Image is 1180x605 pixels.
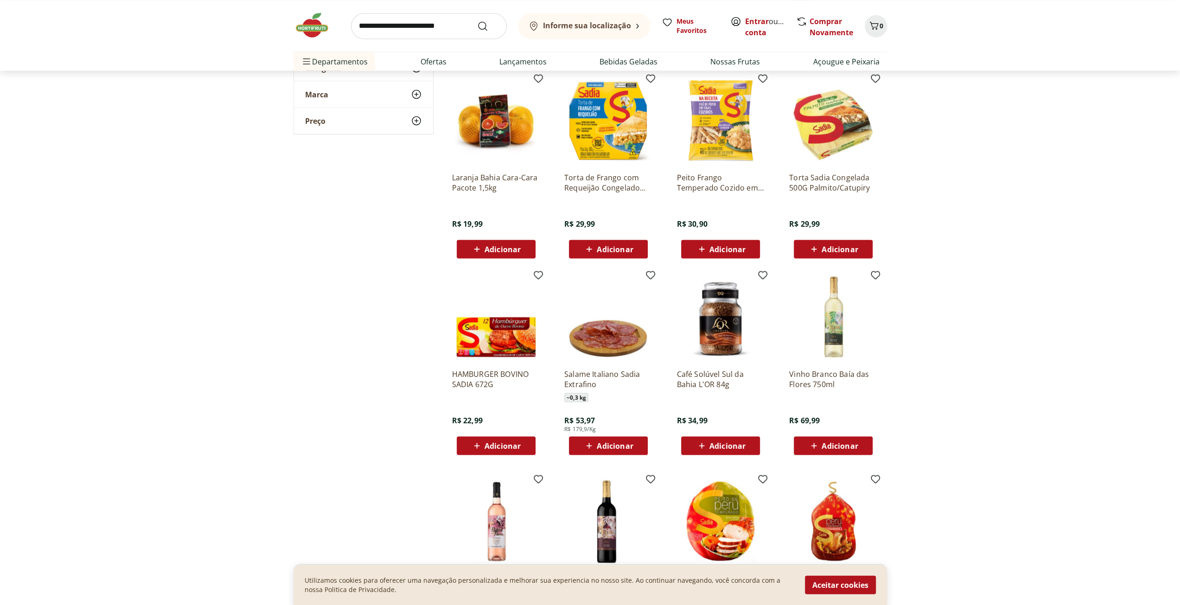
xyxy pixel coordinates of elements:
[569,240,648,258] button: Adicionar
[676,415,707,425] span: R$ 34,99
[293,11,340,39] img: Hortifruti
[789,172,877,192] a: Torta Sadia Congelada 500G Palmito/Catupiry
[294,108,433,134] button: Preço
[676,17,719,35] span: Meus Favoritos
[452,415,483,425] span: R$ 22,99
[452,369,540,389] a: HAMBURGER BOVINO SADIA 672G
[564,218,595,229] span: R$ 29,99
[564,477,652,565] img: Vinho Tinto Baía das Flores 750ml
[294,81,433,107] button: Marca
[745,16,786,38] span: ou
[597,245,633,253] span: Adicionar
[789,273,877,361] img: Vinho Branco Baía das Flores 750ml
[564,425,596,433] span: R$ 179,9/Kg
[676,273,765,361] img: Café Solúvel Sul da Bahia L'OR 84g
[305,89,328,99] span: Marca
[564,369,652,389] a: Salame Italiano Sadia Extrafino
[564,76,652,165] img: Torta de Frango com Requeijão Congelado Sadia 500g
[597,442,633,449] span: Adicionar
[880,21,883,30] span: 0
[301,50,312,72] button: Menu
[789,477,877,565] img: Peru Temperado Sadia Unidade
[805,575,876,594] button: Aceitar cookies
[305,575,794,594] p: Utilizamos cookies para oferecer uma navegação personalizada e melhorar sua experiencia no nosso ...
[789,415,820,425] span: R$ 69,99
[564,273,652,361] img: Salame Italiano Sadia Extrafino
[681,240,760,258] button: Adicionar
[485,442,521,449] span: Adicionar
[301,50,368,72] span: Departamentos
[499,56,547,67] a: Lançamentos
[457,240,536,258] button: Adicionar
[452,477,540,565] img: Vinho Rosé Distinto Baía das Flores 750ml
[305,116,325,125] span: Preço
[351,13,507,39] input: search
[662,17,719,35] a: Meus Favoritos
[564,172,652,192] a: Torta de Frango com Requeijão Congelado Sadia 500g
[452,76,540,165] img: Laranja Bahia Cara-Cara Pacote 1,5kg
[518,13,651,39] button: Informe sua localização
[681,436,760,455] button: Adicionar
[789,369,877,389] a: Vinho Branco Baía das Flores 750ml
[676,76,765,165] img: Peito Frango Temperado Cozido em Tiras Sadia 400g
[564,415,595,425] span: R$ 53,97
[676,477,765,565] img: Peito de Peru Bolinha Temperado Sadia 1kg
[452,273,540,361] img: HAMBURGER BOVINO SADIA 672G
[457,436,536,455] button: Adicionar
[789,218,820,229] span: R$ 29,99
[676,172,765,192] a: Peito Frango Temperado Cozido em Tiras Sadia 400g
[822,245,858,253] span: Adicionar
[813,56,879,67] a: Açougue e Peixaria
[452,172,540,192] a: Laranja Bahia Cara-Cara Pacote 1,5kg
[485,245,521,253] span: Adicionar
[822,442,858,449] span: Adicionar
[865,15,887,37] button: Carrinho
[745,16,769,26] a: Entrar
[564,393,588,402] span: ~ 0,3 kg
[709,442,746,449] span: Adicionar
[709,245,746,253] span: Adicionar
[452,218,483,229] span: R$ 19,99
[794,240,873,258] button: Adicionar
[543,20,631,31] b: Informe sua localização
[745,16,796,38] a: Criar conta
[794,436,873,455] button: Adicionar
[569,436,648,455] button: Adicionar
[477,20,499,32] button: Submit Search
[710,56,760,67] a: Nossas Frutas
[600,56,657,67] a: Bebidas Geladas
[676,218,707,229] span: R$ 30,90
[676,369,765,389] a: Café Solúvel Sul da Bahia L'OR 84g
[421,56,446,67] a: Ofertas
[789,76,877,165] img: Torta Sadia Congelada 500G Palmito/Catupiry
[810,16,853,38] a: Comprar Novamente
